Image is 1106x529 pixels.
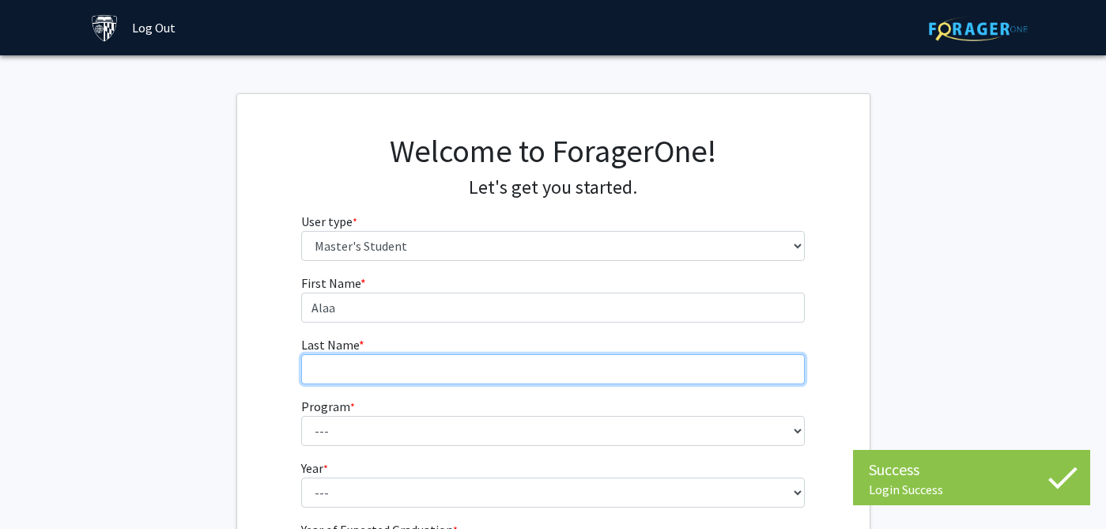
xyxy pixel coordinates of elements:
[301,397,355,416] label: Program
[869,482,1074,497] div: Login Success
[929,17,1028,41] img: ForagerOne Logo
[301,337,359,353] span: Last Name
[301,132,805,170] h1: Welcome to ForagerOne!
[301,176,805,199] h4: Let's get you started.
[91,14,119,42] img: Johns Hopkins University Logo
[301,212,357,231] label: User type
[12,458,67,517] iframe: Chat
[869,458,1074,482] div: Success
[301,275,360,291] span: First Name
[301,459,328,478] label: Year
